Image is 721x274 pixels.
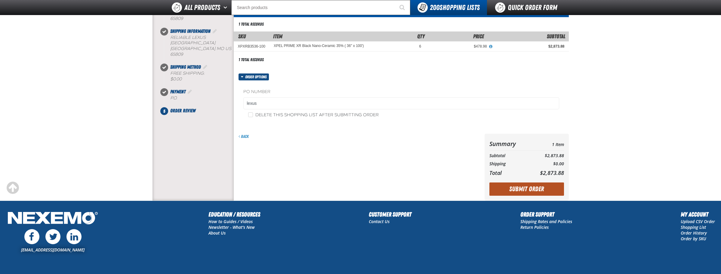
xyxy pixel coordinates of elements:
td: XPXRB3536-100 [234,42,270,51]
button: Submit Order [489,182,564,196]
th: Summary [489,139,528,149]
img: Nexemo Logo [6,210,100,228]
span: Shopping Lists [430,3,480,12]
th: Shipping [489,160,528,168]
button: Order options [239,73,269,80]
a: Edit Shipping Method [202,64,208,70]
div: Scroll to the top [6,181,19,195]
td: 1 Item [528,139,564,149]
span: Order options [245,73,269,80]
a: Shopping List [681,224,706,230]
h2: Order Support [520,210,572,219]
a: [EMAIL_ADDRESS][DOMAIN_NAME] [21,247,85,253]
span: [GEOGRAPHIC_DATA] [170,10,215,15]
a: Upload CSV Order [681,219,715,224]
strong: $0.00 [170,76,182,82]
h2: Education / Resources [208,210,260,219]
span: $2,873.88 [540,169,564,176]
span: All Products [184,2,220,13]
a: Order by SKU [681,236,706,241]
label: PO Number [243,89,559,95]
span: Payment [170,89,186,95]
span: US [225,10,231,15]
div: $2,873.88 [495,44,565,49]
a: Back [239,134,249,139]
a: Edit Payment [187,89,193,95]
span: Qty [417,33,425,39]
div: Free Shipping: [170,71,234,82]
a: Newsletter - What's New [208,224,255,230]
span: Subtotal [547,33,565,39]
bdo: 65809 [170,52,183,57]
td: $2,873.88 [528,152,564,160]
span: US [225,46,231,51]
td: $0.00 [528,160,564,168]
span: Price [473,33,484,39]
h2: My Account [681,210,715,219]
span: Shipping Information [170,28,211,34]
span: Shipping Method [170,64,201,70]
div: $478.98 [430,44,487,49]
bdo: 65809 [170,16,183,21]
span: MO [217,10,224,15]
a: Edit Shipping Information [212,28,218,34]
a: About Us [208,230,226,236]
a: Shipping Rates and Policies [520,219,572,224]
: XPEL PRIME XR Black Nano-Ceramic 35% ( 36" x 100') [274,44,364,48]
div: 1 total records [239,57,264,63]
th: Subtotal [489,152,528,160]
a: SKU [238,33,246,39]
span: 5 [160,107,168,115]
input: Delete this shopping list after submitting order [248,112,253,117]
th: Total [489,168,528,178]
label: Delete this shopping list after submitting order [248,112,379,118]
strong: 200 [430,3,439,12]
button: View All Prices for XPEL PRIME XR Black Nano-Ceramic 35% ( 36" x 100') [487,44,495,49]
span: [GEOGRAPHIC_DATA] [170,40,215,45]
li: Shipping Method. Step 3 of 5. Completed [164,64,234,88]
h2: Customer Support [369,210,411,219]
a: Contact Us [369,219,390,224]
li: Payment. Step 4 of 5. Completed [164,88,234,107]
div: P.O. [170,95,234,101]
li: Shipping Information. Step 2 of 5. Completed [164,28,234,64]
span: Item [273,33,282,39]
a: Order History [681,230,707,236]
span: Reliable Lexus [170,35,206,40]
span: MO [217,46,224,51]
li: Order Review. Step 5 of 5. Not Completed [164,107,234,114]
span: [GEOGRAPHIC_DATA] [170,46,215,51]
a: Return Policies [520,224,549,230]
div: 1 total records [239,21,264,27]
span: Order Review [170,108,196,114]
span: 6 [419,44,421,48]
a: How to Guides / Videos [208,219,253,224]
